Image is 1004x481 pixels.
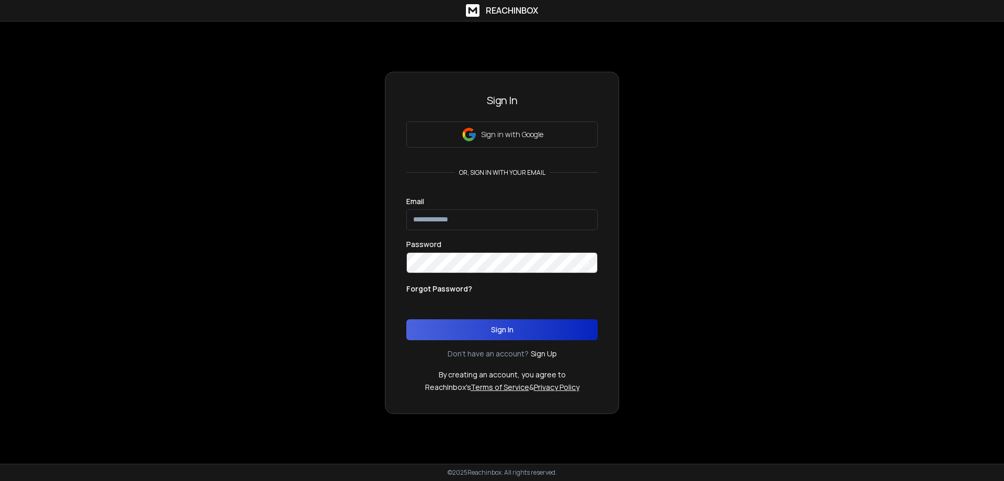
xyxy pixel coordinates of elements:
[406,198,424,205] label: Email
[406,319,598,340] button: Sign In
[481,129,543,140] p: Sign in with Google
[439,370,566,380] p: By creating an account, you agree to
[471,382,529,392] a: Terms of Service
[406,241,441,248] label: Password
[406,93,598,108] h3: Sign In
[455,169,550,177] p: or, sign in with your email
[448,468,557,477] p: © 2025 Reachinbox. All rights reserved.
[448,349,529,359] p: Don't have an account?
[425,382,579,393] p: ReachInbox's &
[466,4,538,17] a: ReachInbox
[406,284,472,294] p: Forgot Password?
[486,4,538,17] h1: ReachInbox
[534,382,579,392] a: Privacy Policy
[531,349,557,359] a: Sign Up
[406,121,598,148] button: Sign in with Google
